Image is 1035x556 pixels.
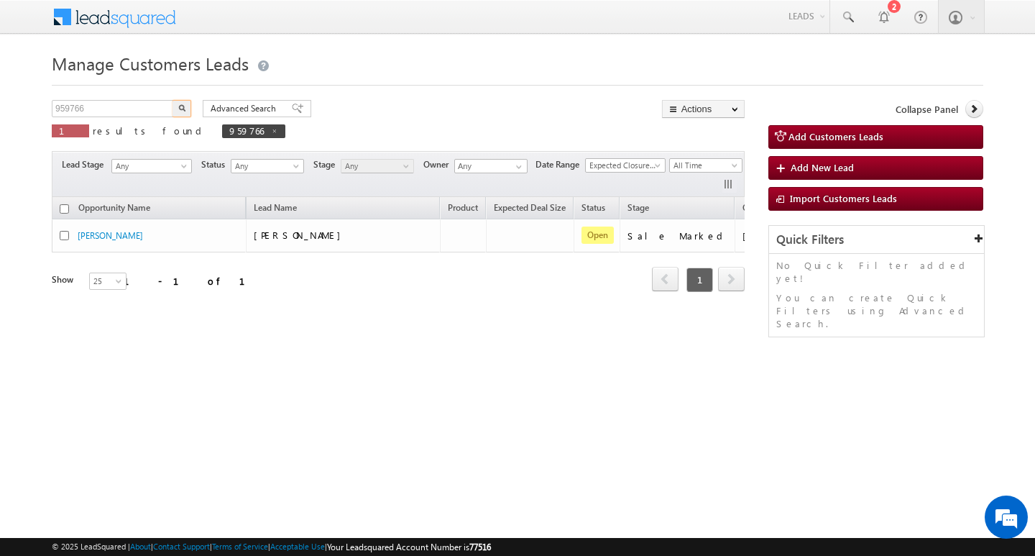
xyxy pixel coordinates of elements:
[776,259,977,285] p: No Quick Filter added yet!
[178,104,185,111] img: Search
[469,542,491,552] span: 77516
[112,160,187,173] span: Any
[670,159,738,172] span: All Time
[78,202,150,213] span: Opportunity Name
[769,226,984,254] div: Quick Filters
[201,158,231,171] span: Status
[212,542,268,551] a: Terms of Service
[60,204,69,214] input: Check all records
[742,229,837,242] div: [PERSON_NAME]
[111,159,192,173] a: Any
[231,160,300,173] span: Any
[581,227,614,244] span: Open
[574,200,612,219] a: Status
[652,268,678,291] a: prev
[52,273,78,286] div: Show
[662,100,745,118] button: Actions
[620,200,656,219] a: Stage
[130,542,151,551] a: About
[153,542,210,551] a: Contact Support
[508,160,526,174] a: Show All Items
[788,130,883,142] span: Add Customers Leads
[790,192,897,204] span: Import Customers Leads
[78,230,143,241] a: [PERSON_NAME]
[71,200,157,219] a: Opportunity Name
[93,124,207,137] span: results found
[254,229,348,241] span: [PERSON_NAME]
[270,542,325,551] a: Acceptable Use
[669,158,742,173] a: All Time
[89,273,126,290] a: 25
[313,158,341,171] span: Stage
[247,200,304,219] span: Lead Name
[448,202,478,213] span: Product
[627,202,649,213] span: Stage
[52,540,491,554] span: © 2025 LeadSquared | | | | |
[90,275,128,288] span: 25
[718,268,745,291] a: next
[52,52,249,75] span: Manage Customers Leads
[535,158,585,171] span: Date Range
[791,161,854,173] span: Add New Lead
[776,291,977,330] p: You can create Quick Filters using Advanced Search.
[585,158,666,173] a: Expected Closure Date
[124,273,262,289] div: 1 - 1 of 1
[59,124,82,137] span: 1
[742,202,768,213] span: Owner
[686,268,713,292] span: 1
[454,159,528,173] input: Type to Search
[341,159,414,173] a: Any
[229,124,264,137] span: 959766
[327,542,491,552] span: Your Leadsquared Account Number is
[718,267,745,291] span: next
[341,160,410,173] span: Any
[487,200,573,219] a: Expected Deal Size
[896,103,958,116] span: Collapse Panel
[62,158,109,171] span: Lead Stage
[586,159,661,172] span: Expected Closure Date
[652,267,678,291] span: prev
[211,102,280,115] span: Advanced Search
[423,158,454,171] span: Owner
[231,159,304,173] a: Any
[494,202,566,213] span: Expected Deal Size
[627,229,728,242] div: Sale Marked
